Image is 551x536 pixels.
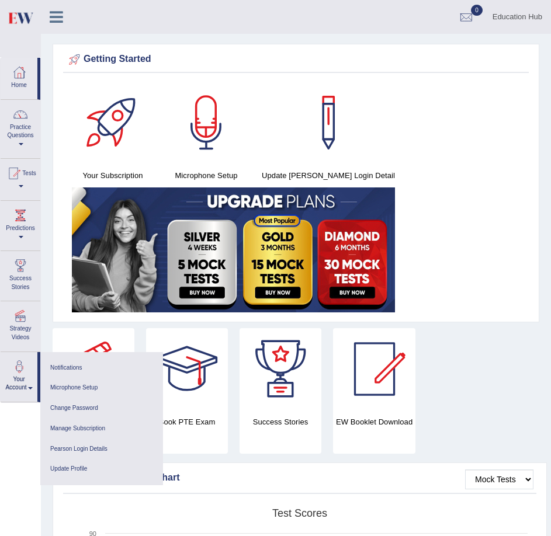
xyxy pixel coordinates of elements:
[72,187,395,312] img: small5.jpg
[1,100,40,155] a: Practice Questions
[240,416,321,428] h4: Success Stories
[46,459,157,479] a: Update Profile
[46,398,157,419] a: Change Password
[1,352,37,398] a: Your Account
[471,5,483,16] span: 0
[1,58,37,96] a: Home
[66,469,533,487] div: Score Progress Chart
[1,301,40,347] a: Strategy Videos
[165,169,247,182] h4: Microphone Setup
[146,416,228,428] h4: Book PTE Exam
[1,201,40,247] a: Predictions
[46,419,157,439] a: Manage Subscription
[272,507,327,519] tspan: Test scores
[46,439,157,460] a: Pearson Login Details
[1,251,40,297] a: Success Stories
[259,169,398,182] h4: Update [PERSON_NAME] Login Detail
[333,416,415,428] h4: EW Booklet Download
[46,378,157,398] a: Microphone Setup
[72,169,154,182] h4: Your Subscription
[66,51,526,68] div: Getting Started
[1,159,40,197] a: Tests
[46,358,157,378] a: Notifications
